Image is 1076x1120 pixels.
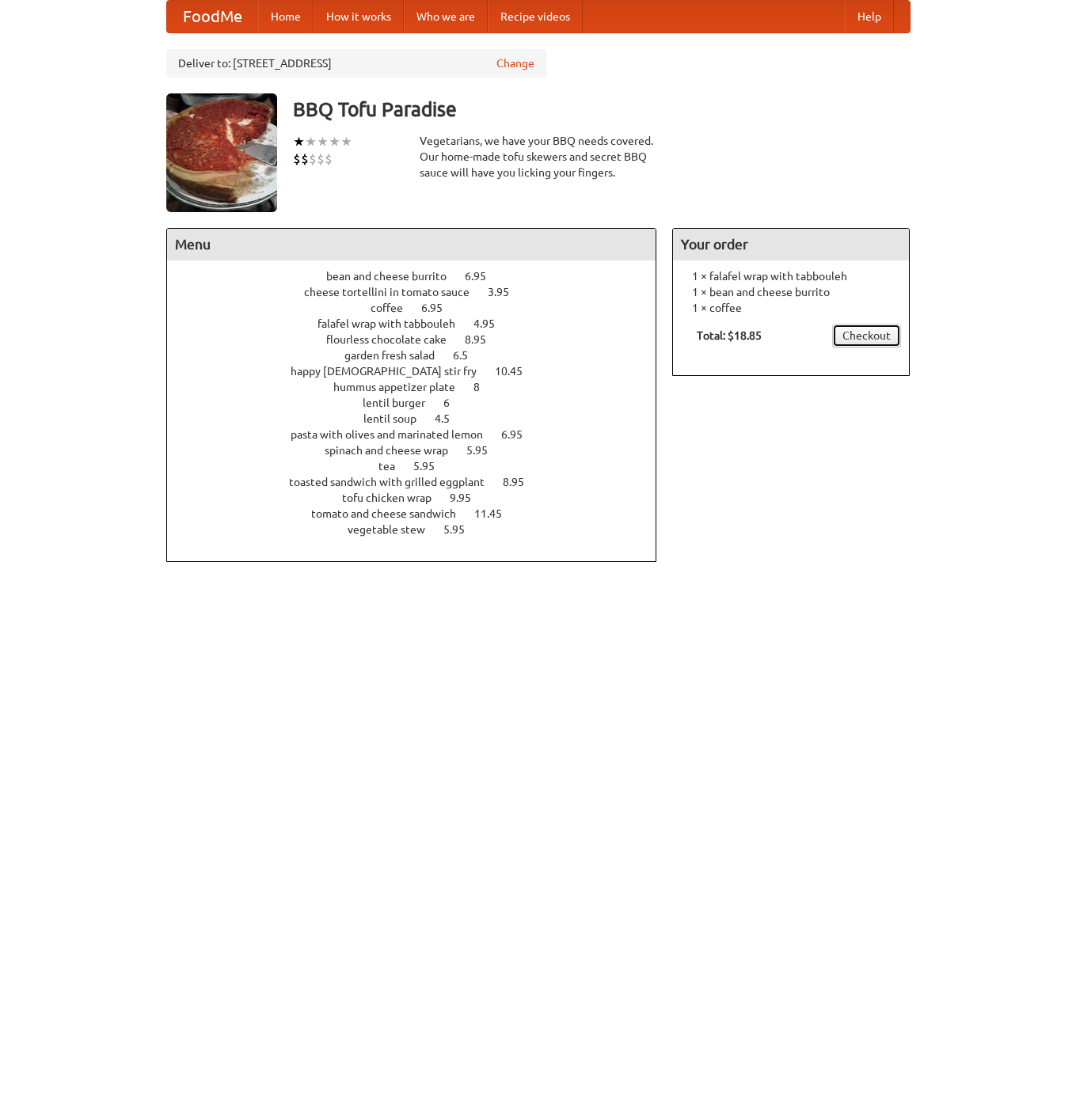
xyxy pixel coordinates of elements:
[326,333,515,346] a: flourless chocolate cake 8.95
[503,476,540,488] span: 8.95
[420,133,657,180] div: Vegetarians, we have your BBQ needs covered. Our home-made tofu skewers and secret BBQ sauce will...
[317,133,329,150] li: ★
[291,428,499,441] span: pasta with olives and marinated lemon
[166,49,546,78] div: Deliver to: [STREET_ADDRESS]
[474,507,518,520] span: 11.45
[348,523,494,536] a: vegetable stew 5.95
[314,1,404,32] a: How it works
[333,381,509,393] a: hummus appetizer plate 8
[289,476,500,488] span: toasted sandwich with grilled eggplant
[344,349,451,362] span: garden fresh salad
[305,133,317,150] li: ★
[325,444,517,457] a: spinach and cheese wrap 5.95
[291,428,552,441] a: pasta with olives and marinated lemon 6.95
[371,302,419,314] span: coffee
[289,476,553,488] a: toasted sandwich with grilled eggplant 8.95
[317,317,471,330] span: falafel wrap with tabbouleh
[413,460,451,473] span: 5.95
[363,397,479,409] a: lentil burger 6
[421,302,458,314] span: 6.95
[167,1,258,32] a: FoodMe
[378,460,411,473] span: tea
[466,444,504,457] span: 5.95
[465,270,502,283] span: 6.95
[311,507,472,520] span: tomato and cheese sandwich
[333,381,471,393] span: hummus appetizer plate
[291,365,492,378] span: happy [DEMOGRAPHIC_DATA] stir fry
[496,55,534,71] a: Change
[325,150,333,168] li: $
[845,1,894,32] a: Help
[166,93,277,212] img: angular.jpg
[673,229,909,260] h4: Your order
[317,317,524,330] a: falafel wrap with tabbouleh 4.95
[465,333,502,346] span: 8.95
[473,317,511,330] span: 4.95
[488,1,583,32] a: Recipe videos
[326,333,462,346] span: flourless chocolate cake
[293,150,301,168] li: $
[363,412,479,425] a: lentil soup 4.5
[453,349,484,362] span: 6.5
[488,286,525,298] span: 3.95
[495,365,538,378] span: 10.45
[371,302,472,314] a: coffee 6.95
[311,507,531,520] a: tomato and cheese sandwich 11.45
[450,492,487,504] span: 9.95
[435,412,466,425] span: 4.5
[326,270,515,283] a: bean and cheese burrito 6.95
[697,329,762,342] b: Total: $18.85
[340,133,352,150] li: ★
[832,324,901,347] a: Checkout
[291,365,552,378] a: happy [DEMOGRAPHIC_DATA] stir fry 10.45
[293,93,911,125] h3: BBQ Tofu Paradise
[681,300,901,316] li: 1 × coffee
[681,284,901,300] li: 1 × bean and cheese burrito
[344,349,497,362] a: garden fresh salad 6.5
[301,150,309,168] li: $
[404,1,488,32] a: Who we are
[681,268,901,284] li: 1 × falafel wrap with tabbouleh
[363,397,441,409] span: lentil burger
[258,1,314,32] a: Home
[167,229,656,260] h4: Menu
[325,444,464,457] span: spinach and cheese wrap
[501,428,538,441] span: 6.95
[293,133,305,150] li: ★
[317,150,325,168] li: $
[363,412,432,425] span: lentil soup
[304,286,485,298] span: cheese tortellini in tomato sauce
[329,133,340,150] li: ★
[473,381,496,393] span: 8
[326,270,462,283] span: bean and cheese burrito
[443,523,481,536] span: 5.95
[348,523,441,536] span: vegetable stew
[309,150,317,168] li: $
[443,397,466,409] span: 6
[378,460,464,473] a: tea 5.95
[304,286,538,298] a: cheese tortellini in tomato sauce 3.95
[342,492,500,504] a: tofu chicken wrap 9.95
[342,492,447,504] span: tofu chicken wrap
